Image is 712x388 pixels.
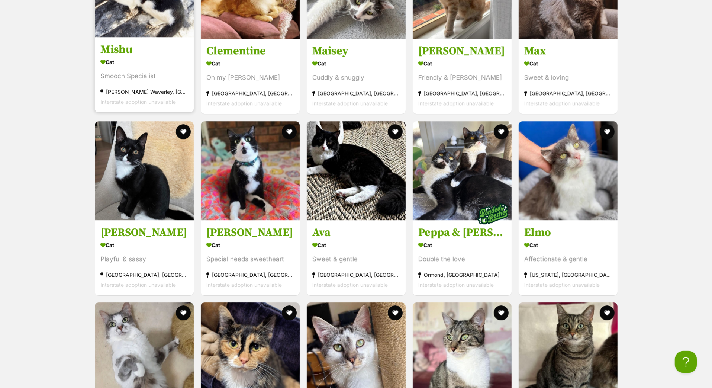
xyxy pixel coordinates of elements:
[312,73,400,83] div: Cuddly & snuggly
[206,282,282,288] span: Interstate adoption unavailable
[418,44,506,58] h3: [PERSON_NAME]
[524,254,612,264] div: Affectionate & gentle
[474,195,512,233] img: bonded besties
[201,220,300,295] a: [PERSON_NAME] Cat Special needs sweetheart [GEOGRAPHIC_DATA], [GEOGRAPHIC_DATA] Interstate adopti...
[312,225,400,240] h3: Ava
[524,73,612,83] div: Sweet & loving
[312,44,400,58] h3: Maisey
[418,73,506,83] div: Friendly & [PERSON_NAME]
[388,305,403,320] button: favourite
[100,43,188,57] h3: Mishu
[418,225,506,240] h3: Peppa & [PERSON_NAME]
[312,254,400,264] div: Sweet & gentle
[494,124,509,139] button: favourite
[312,282,388,288] span: Interstate adoption unavailable
[176,124,191,139] button: favourite
[675,351,697,373] iframe: Help Scout Beacon - Open
[176,305,191,320] button: favourite
[201,39,300,114] a: Clementine Cat Oh my [PERSON_NAME] [GEOGRAPHIC_DATA], [GEOGRAPHIC_DATA] Interstate adoption unava...
[524,240,612,250] div: Cat
[418,240,506,250] div: Cat
[519,39,618,114] a: Max Cat Sweet & loving [GEOGRAPHIC_DATA], [GEOGRAPHIC_DATA] Interstate adoption unavailable favou...
[100,225,188,240] h3: [PERSON_NAME]
[524,225,612,240] h3: Elmo
[494,305,509,320] button: favourite
[312,270,400,280] div: [GEOGRAPHIC_DATA], [GEOGRAPHIC_DATA]
[312,100,388,107] span: Interstate adoption unavailable
[600,305,615,320] button: favourite
[95,121,194,220] img: Mimi
[100,99,176,105] span: Interstate adoption unavailable
[307,220,406,295] a: Ava Cat Sweet & gentle [GEOGRAPHIC_DATA], [GEOGRAPHIC_DATA] Interstate adoption unavailable favou...
[206,254,294,264] div: Special needs sweetheart
[95,220,194,295] a: [PERSON_NAME] Cat Playful & sassy [GEOGRAPHIC_DATA], [GEOGRAPHIC_DATA] Interstate adoption unavai...
[206,225,294,240] h3: [PERSON_NAME]
[524,44,612,58] h3: Max
[413,220,512,295] a: Peppa & [PERSON_NAME] Cat Double the love Ormond, [GEOGRAPHIC_DATA] Interstate adoption unavailab...
[524,282,600,288] span: Interstate adoption unavailable
[100,240,188,250] div: Cat
[600,124,615,139] button: favourite
[100,254,188,264] div: Playful & sassy
[413,39,512,114] a: [PERSON_NAME] Cat Friendly & [PERSON_NAME] [GEOGRAPHIC_DATA], [GEOGRAPHIC_DATA] Interstate adopti...
[418,270,506,280] div: Ormond, [GEOGRAPHIC_DATA]
[519,220,618,295] a: Elmo Cat Affectionate & gentle [US_STATE], [GEOGRAPHIC_DATA] Interstate adoption unavailable favo...
[418,254,506,264] div: Double the love
[95,37,194,113] a: Mishu Cat Smooch Specialist [PERSON_NAME] Waverley, [GEOGRAPHIC_DATA] Interstate adoption unavail...
[312,58,400,69] div: Cat
[312,240,400,250] div: Cat
[206,270,294,280] div: [GEOGRAPHIC_DATA], [GEOGRAPHIC_DATA]
[282,305,297,320] button: favourite
[100,57,188,68] div: Cat
[524,58,612,69] div: Cat
[413,121,512,220] img: Peppa & Tabitha
[100,87,188,97] div: [PERSON_NAME] Waverley, [GEOGRAPHIC_DATA]
[206,58,294,69] div: Cat
[524,89,612,99] div: [GEOGRAPHIC_DATA], [GEOGRAPHIC_DATA]
[524,100,600,107] span: Interstate adoption unavailable
[201,121,300,220] img: Lucy
[282,124,297,139] button: favourite
[206,240,294,250] div: Cat
[307,121,406,220] img: Ava
[206,73,294,83] div: Oh my [PERSON_NAME]
[418,58,506,69] div: Cat
[418,100,494,107] span: Interstate adoption unavailable
[312,89,400,99] div: [GEOGRAPHIC_DATA], [GEOGRAPHIC_DATA]
[388,124,403,139] button: favourite
[100,71,188,81] div: Smooch Specialist
[206,100,282,107] span: Interstate adoption unavailable
[206,89,294,99] div: [GEOGRAPHIC_DATA], [GEOGRAPHIC_DATA]
[418,282,494,288] span: Interstate adoption unavailable
[100,282,176,288] span: Interstate adoption unavailable
[100,270,188,280] div: [GEOGRAPHIC_DATA], [GEOGRAPHIC_DATA]
[206,44,294,58] h3: Clementine
[524,270,612,280] div: [US_STATE], [GEOGRAPHIC_DATA]
[307,39,406,114] a: Maisey Cat Cuddly & snuggly [GEOGRAPHIC_DATA], [GEOGRAPHIC_DATA] Interstate adoption unavailable ...
[519,121,618,220] img: Elmo
[418,89,506,99] div: [GEOGRAPHIC_DATA], [GEOGRAPHIC_DATA]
